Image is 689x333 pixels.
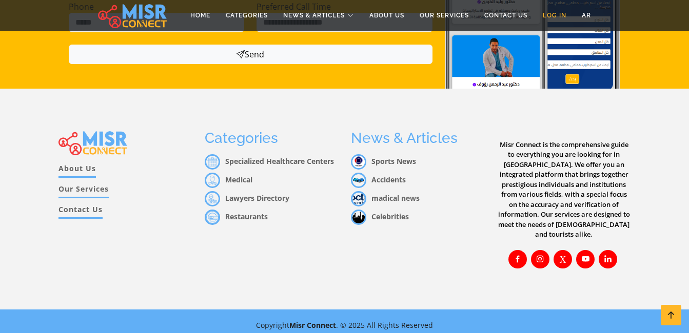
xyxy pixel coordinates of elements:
[205,210,220,225] img: مطاعم
[58,204,103,219] a: Contact Us
[362,6,412,25] a: About Us
[205,175,252,184] a: Medical
[183,6,218,25] a: Home
[205,193,289,203] a: Lawyers Directory
[351,154,366,170] img: Sports News
[205,212,268,221] a: Restaurants
[58,163,96,178] a: About Us
[283,11,345,20] span: News & Articles
[560,254,566,263] i: X
[351,210,366,225] img: Celebrities
[289,320,336,330] span: Misr Connect
[351,191,366,206] img: madical news
[205,173,220,188] img: أطباء
[351,175,406,184] a: Accidents
[574,6,599,25] a: AR
[497,140,631,240] p: Misr Connect is the comprehensive guide to everything you are looking for in [GEOGRAPHIC_DATA]. W...
[554,250,572,268] a: X
[205,154,220,170] img: مراكز الرعاية الصحية المتخصصة
[351,156,416,166] a: Sports News
[205,156,334,166] a: Specialized Healthcare Centers
[205,191,220,206] img: محاماه و قانون
[275,6,362,25] a: News & Articles
[351,173,366,188] img: Accidents
[477,6,535,25] a: Contact Us
[205,130,339,147] h3: Categories
[351,130,485,147] h3: News & Articles
[69,45,432,64] button: Send
[58,130,127,155] img: main.misr_connect
[351,212,409,221] a: Celebrities
[351,193,420,203] a: madical news
[218,6,275,25] a: Categories
[98,3,167,28] img: main.misr_connect
[412,6,477,25] a: Our Services
[58,183,109,198] a: Our Services
[535,6,574,25] a: Log in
